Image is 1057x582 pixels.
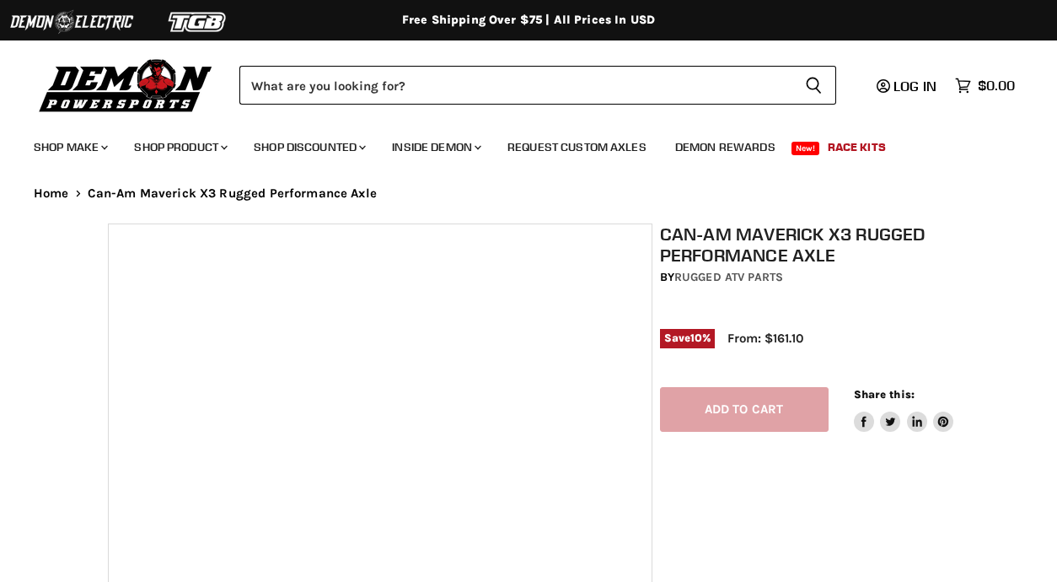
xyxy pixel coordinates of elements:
[88,186,377,201] span: Can-Am Maverick X3 Rugged Performance Axle
[121,130,238,164] a: Shop Product
[791,66,836,105] button: Search
[663,130,788,164] a: Demon Rewards
[660,329,716,348] span: Save %
[660,268,957,287] div: by
[239,66,836,105] form: Product
[21,123,1011,164] ul: Main menu
[869,78,947,94] a: Log in
[893,78,936,94] span: Log in
[815,130,899,164] a: Race Kits
[690,331,702,344] span: 10
[854,387,954,432] aside: Share this:
[241,130,376,164] a: Shop Discounted
[674,270,783,284] a: Rugged ATV Parts
[34,55,218,115] img: Demon Powersports
[8,6,135,38] img: Demon Electric Logo 2
[978,78,1015,94] span: $0.00
[854,388,915,401] span: Share this:
[660,224,957,266] h1: Can-Am Maverick X3 Rugged Performance Axle
[135,6,261,38] img: TGB Logo 2
[239,66,791,105] input: Search
[947,73,1023,98] a: $0.00
[495,130,659,164] a: Request Custom Axles
[34,186,69,201] a: Home
[791,142,820,155] span: New!
[727,331,803,346] span: From: $161.10
[379,130,491,164] a: Inside Demon
[21,130,118,164] a: Shop Make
